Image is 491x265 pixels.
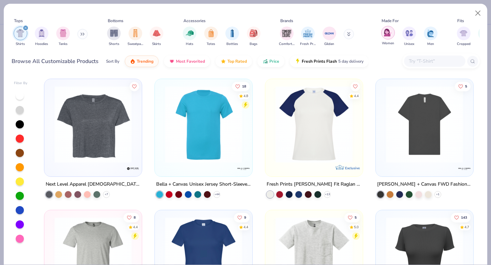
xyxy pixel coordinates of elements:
span: Hoodies [35,42,48,47]
button: Close [472,7,485,20]
button: Most Favorited [164,56,210,67]
button: filter button [247,27,261,47]
img: Shirts Image [16,29,24,37]
div: Made For [382,18,399,24]
button: filter button [14,27,27,47]
div: [PERSON_NAME] + Canvas FWD Fashion Heavyweight Street Tee [377,180,472,189]
div: filter for Bags [247,27,261,47]
button: filter button [56,27,70,47]
div: filter for Unisex [402,27,416,47]
button: Trending [125,56,159,67]
img: Gildan Image [324,28,334,38]
div: filter for Cropped [457,27,471,47]
span: Shirts [16,42,25,47]
span: 9 [244,216,246,219]
div: filter for Sweatpants [128,27,143,47]
img: Bags Image [250,29,257,37]
span: Gildan [324,42,334,47]
div: filter for Women [381,26,395,46]
img: f3578044-5347-4f5b-bee1-96e6609b0b28 [383,86,466,163]
span: Fresh Prints Flash [302,59,337,64]
img: Men Image [427,29,434,37]
span: Sweatpants [128,42,143,47]
div: Bella + Canvas Unisex Jersey Short-Sleeve T-Shirt [156,180,251,189]
img: Bottles Image [228,29,236,37]
img: Sweatpants Image [132,29,139,37]
img: Totes Image [207,29,215,37]
div: filter for Skirts [150,27,163,47]
div: Filter By [14,81,28,86]
button: filter button [323,27,336,47]
button: Like [351,81,360,91]
img: 10a0a8bf-8f21-4ecd-81c8-814f1e31d243 [162,86,245,163]
div: Fits [457,18,464,24]
div: 4.4 [243,224,248,230]
div: Brands [280,18,293,24]
span: Bags [250,42,257,47]
span: Exclusive [345,166,360,170]
button: filter button [424,27,437,47]
span: Most Favorited [176,59,205,64]
img: Comfort Colors Image [282,28,292,38]
button: Top Rated [215,56,252,67]
span: Trending [137,59,153,64]
button: filter button [457,27,471,47]
img: Bella + Canvas logo [457,162,471,175]
div: filter for Shorts [107,27,121,47]
input: Try "T-Shirt" [408,57,461,65]
div: Browse All Customizable Products [12,57,99,65]
img: Shorts Image [110,29,118,37]
button: filter button [183,27,196,47]
img: Hoodies Image [38,29,45,37]
button: filter button [35,27,48,47]
button: filter button [225,27,239,47]
img: flash.gif [295,59,300,64]
img: TopRated.gif [221,59,226,64]
span: Bottles [226,42,238,47]
button: Like [130,81,139,91]
span: + 1 [436,192,440,197]
span: Cropped [457,42,471,47]
img: Tanks Image [59,29,67,37]
img: Bella + Canvas logo [237,162,250,175]
img: Unisex Image [405,29,413,37]
span: Women [382,41,394,46]
button: Like [451,213,471,222]
img: Women Image [384,29,392,36]
div: 5.0 [354,224,359,230]
span: + 44 [214,192,220,197]
div: Next Level Apparel [DEMOGRAPHIC_DATA]' Festival Cali Crop T-Shirt [46,180,140,189]
span: Hats [186,42,193,47]
div: 4.7 [464,224,469,230]
div: Bottoms [108,18,123,24]
button: filter button [381,27,395,47]
span: Skirts [152,42,161,47]
button: filter button [107,27,121,47]
div: Tops [14,18,23,24]
span: 143 [461,216,467,219]
div: filter for Men [424,27,437,47]
span: Price [269,59,279,64]
span: 5 day delivery [338,58,363,65]
img: Skirts Image [153,29,161,37]
img: 44fdc587-2d6a-47aa-a785-3aaf2b23d849 [356,86,440,163]
button: Price [257,56,284,67]
div: filter for Totes [204,27,218,47]
div: filter for Tanks [56,27,70,47]
button: filter button [279,27,295,47]
button: filter button [150,27,163,47]
span: Unisex [404,42,414,47]
div: 4.4 [354,93,359,98]
span: Tanks [59,42,68,47]
span: Men [427,42,434,47]
div: Accessories [183,18,206,24]
button: filter button [128,27,143,47]
div: filter for Shirts [14,27,27,47]
div: filter for Comfort Colors [279,27,295,47]
div: 4.8 [243,93,248,98]
span: + 13 [325,192,330,197]
img: 21f585b9-bb5d-454e-ad73-31b06e5e9bdc [245,86,329,163]
span: 5 [355,216,357,219]
span: Comfort Colors [279,42,295,47]
div: Sort By [106,58,119,64]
